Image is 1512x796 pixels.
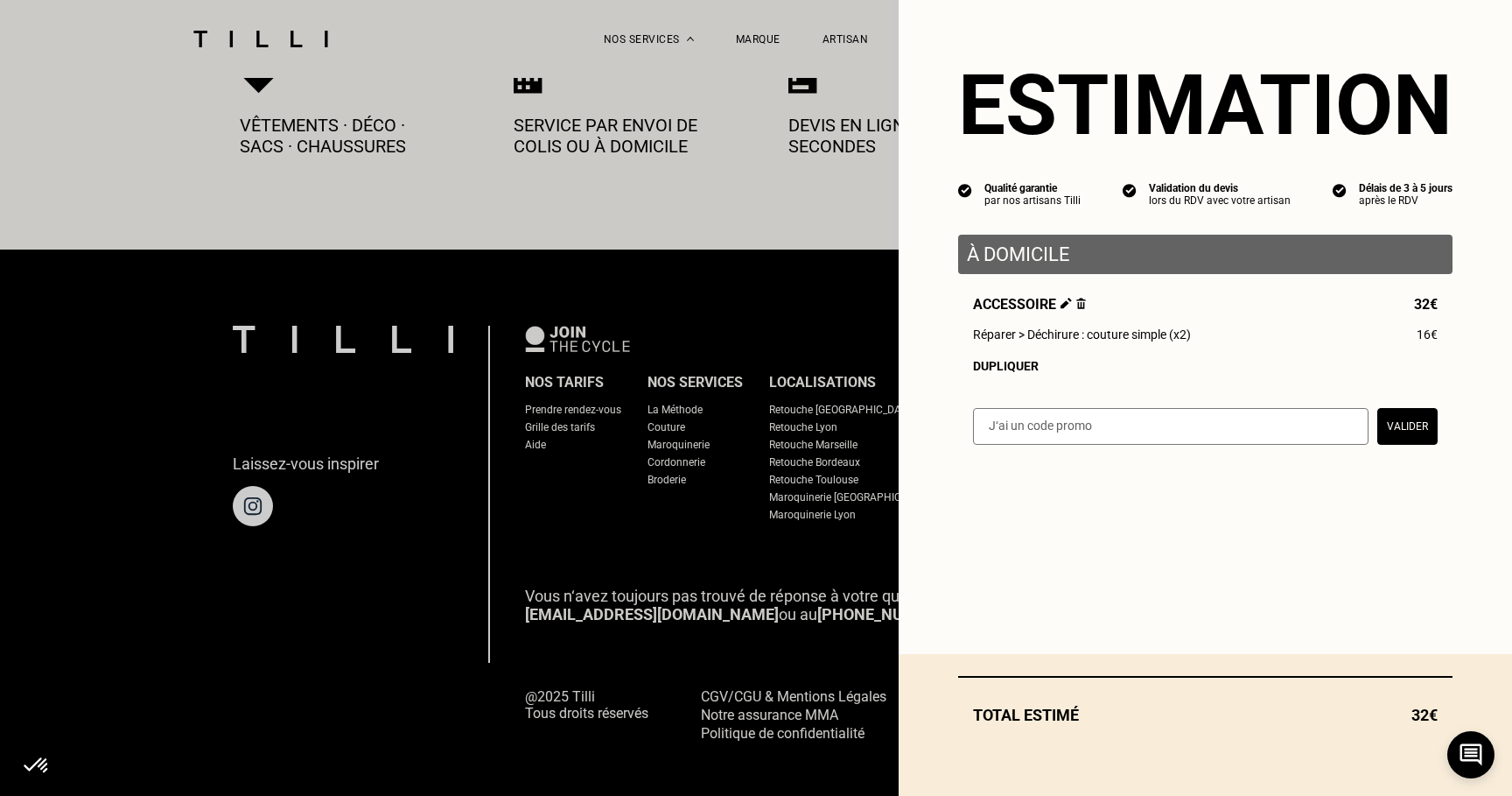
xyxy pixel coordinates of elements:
[973,328,1191,342] span: Réparer > Déchirure : couture simple (x2)
[1417,328,1438,342] span: 16€
[1377,408,1438,445] button: Valider
[1149,194,1291,207] div: lors du RDV avec votre artisan
[1359,182,1452,194] div: Délais de 3 à 5 jours
[984,194,1081,207] div: par nos artisans Tilli
[973,408,1368,445] input: J‘ai un code promo
[973,296,1086,313] span: Accessoire
[1060,298,1072,309] img: Éditer
[1333,182,1347,198] img: icon list info
[1076,298,1086,309] img: Supprimer
[1359,194,1452,207] div: après le RDV
[967,243,1444,265] p: À domicile
[958,706,1452,724] div: Total estimé
[958,56,1452,154] section: Estimation
[958,182,972,198] img: icon list info
[984,182,1081,194] div: Qualité garantie
[1149,182,1291,194] div: Validation du devis
[973,359,1438,373] div: Dupliquer
[1414,296,1438,313] span: 32€
[1123,182,1137,198] img: icon list info
[1411,706,1438,724] span: 32€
